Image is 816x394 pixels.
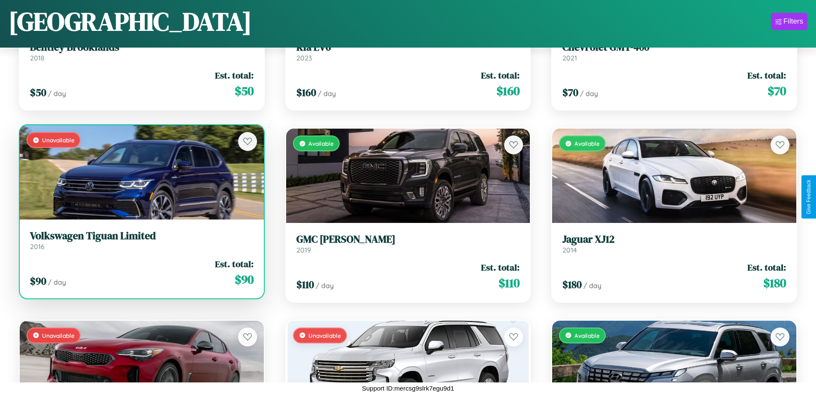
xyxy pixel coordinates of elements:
span: 2018 [30,54,45,62]
h3: Kia EV6 [296,41,520,54]
span: 2016 [30,242,45,251]
span: Available [574,332,600,339]
span: Unavailable [42,332,75,339]
span: 2014 [562,246,577,254]
h3: Bentley Brooklands [30,41,254,54]
span: $ 70 [562,85,578,99]
span: / day [316,281,334,290]
span: Unavailable [308,332,341,339]
h3: Jaguar XJ12 [562,233,786,246]
span: $ 180 [763,274,786,292]
h3: Chevrolet GMT-400 [562,41,786,54]
p: Support ID: mercsg9slrk7egu9d1 [362,382,454,394]
span: $ 160 [296,85,316,99]
span: $ 90 [235,271,254,288]
span: 2023 [296,54,312,62]
span: $ 110 [296,277,314,292]
a: Kia EV62023 [296,41,520,62]
span: / day [318,89,336,98]
span: $ 90 [30,274,46,288]
a: Jaguar XJ122014 [562,233,786,254]
span: $ 50 [235,82,254,99]
h3: Volkswagen Tiguan Limited [30,230,254,242]
a: GMC [PERSON_NAME]2019 [296,233,520,254]
span: Est. total: [215,258,254,270]
span: $ 180 [562,277,582,292]
div: Give Feedback [806,180,812,214]
span: / day [583,281,601,290]
span: Unavailable [42,136,75,144]
button: Filters [771,13,807,30]
span: / day [48,89,66,98]
span: $ 110 [499,274,520,292]
div: Filters [783,17,803,26]
span: $ 70 [768,82,786,99]
span: $ 160 [496,82,520,99]
h3: GMC [PERSON_NAME] [296,233,520,246]
a: Chevrolet GMT-4002021 [562,41,786,62]
span: / day [48,278,66,286]
span: Est. total: [215,69,254,81]
span: 2021 [562,54,577,62]
span: Available [308,140,334,147]
a: Volkswagen Tiguan Limited2016 [30,230,254,251]
span: Est. total: [481,261,520,274]
a: Bentley Brooklands2018 [30,41,254,62]
span: Est. total: [481,69,520,81]
span: Est. total: [747,69,786,81]
span: Est. total: [747,261,786,274]
span: / day [580,89,598,98]
span: 2019 [296,246,311,254]
span: $ 50 [30,85,46,99]
h1: [GEOGRAPHIC_DATA] [9,4,252,39]
span: Available [574,140,600,147]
